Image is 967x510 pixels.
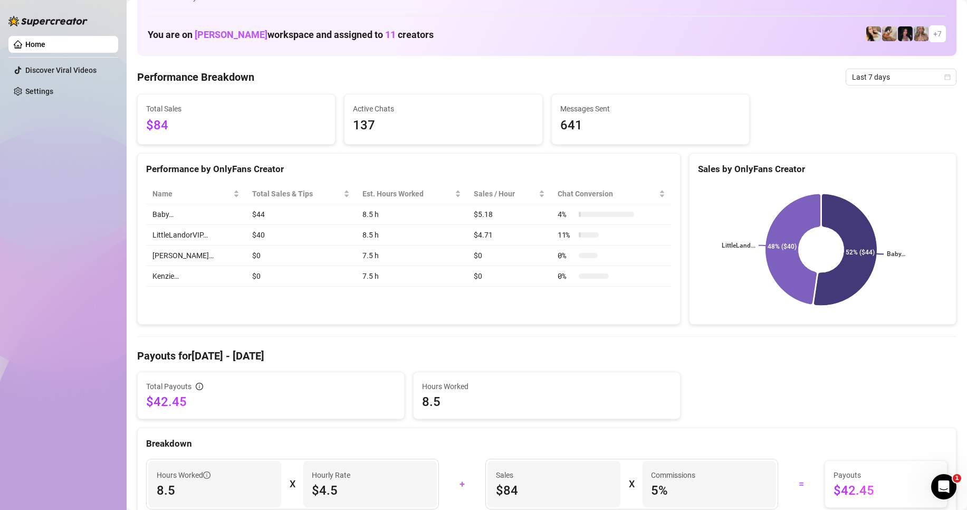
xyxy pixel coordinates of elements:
span: 0 % [558,250,575,261]
span: Hours Worked [157,469,210,481]
a: Settings [25,87,53,96]
span: 4 % [558,209,575,220]
span: $42.45 [834,482,939,499]
span: 137 [353,116,533,136]
td: LittleLandorVIP… [146,225,246,245]
span: Messages Sent [560,103,741,115]
span: 8.5 [422,393,672,410]
h4: Payouts for [DATE] - [DATE] [137,348,956,363]
div: + [445,476,479,493]
td: 7.5 h [356,266,467,287]
span: Payouts [834,469,939,481]
span: info-circle [196,383,203,390]
span: Sales [496,469,612,481]
div: X [290,476,295,493]
img: Baby (@babyyyybellaa) [898,26,913,41]
span: Name [152,188,231,200]
text: LittleLand... [722,242,755,249]
div: X [629,476,634,493]
td: 8.5 h [356,204,467,225]
td: $0 [246,245,356,266]
span: Total Sales [146,103,327,115]
span: + 7 [933,28,942,40]
td: [PERSON_NAME]… [146,245,246,266]
a: Home [25,40,45,49]
span: 0 % [558,270,575,282]
td: $4.71 [467,225,551,245]
td: 8.5 h [356,225,467,245]
td: $40 [246,225,356,245]
th: Total Sales & Tips [246,184,356,204]
th: Name [146,184,246,204]
span: 1 [953,474,961,483]
span: Total Sales & Tips [252,188,341,200]
span: $4.5 [312,482,428,499]
span: $84 [496,482,612,499]
span: [PERSON_NAME] [195,29,267,40]
td: $0 [467,245,551,266]
a: Discover Viral Videos [25,66,97,74]
td: $5.18 [467,204,551,225]
td: $0 [246,266,356,287]
span: Last 7 days [852,69,950,85]
td: Kenzie… [146,266,246,287]
span: Sales / Hour [474,188,537,200]
span: 5 % [651,482,767,499]
span: Hours Worked [422,381,672,392]
span: 641 [560,116,741,136]
span: info-circle [203,471,210,479]
div: Breakdown [146,437,947,451]
iframe: Intercom live chat [931,474,956,499]
h4: Performance Breakdown [137,70,254,84]
span: $84 [146,116,327,136]
td: $0 [467,266,551,287]
td: $44 [246,204,356,225]
div: = [784,476,818,493]
div: Performance by OnlyFans Creator [146,162,672,176]
span: Active Chats [353,103,533,115]
article: Hourly Rate [312,469,350,481]
span: Chat Conversion [558,188,657,200]
h1: You are on workspace and assigned to creators [148,29,434,41]
span: Total Payouts [146,381,192,392]
span: 8.5 [157,482,273,499]
th: Sales / Hour [467,184,551,204]
th: Chat Conversion [551,184,672,204]
img: Avry (@avryjennerfree) [866,26,881,41]
article: Commissions [651,469,695,481]
text: Baby… [887,251,905,258]
div: Sales by OnlyFans Creator [698,162,947,176]
img: Kayla (@kaylathaylababy) [882,26,897,41]
span: 11 [385,29,396,40]
span: $42.45 [146,393,396,410]
td: 7.5 h [356,245,467,266]
img: logo-BBDzfeDw.svg [8,16,88,26]
td: Baby… [146,204,246,225]
span: 11 % [558,229,575,241]
div: Est. Hours Worked [362,188,453,200]
img: Kenzie (@dmaxkenz) [914,26,928,41]
span: calendar [944,74,951,80]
